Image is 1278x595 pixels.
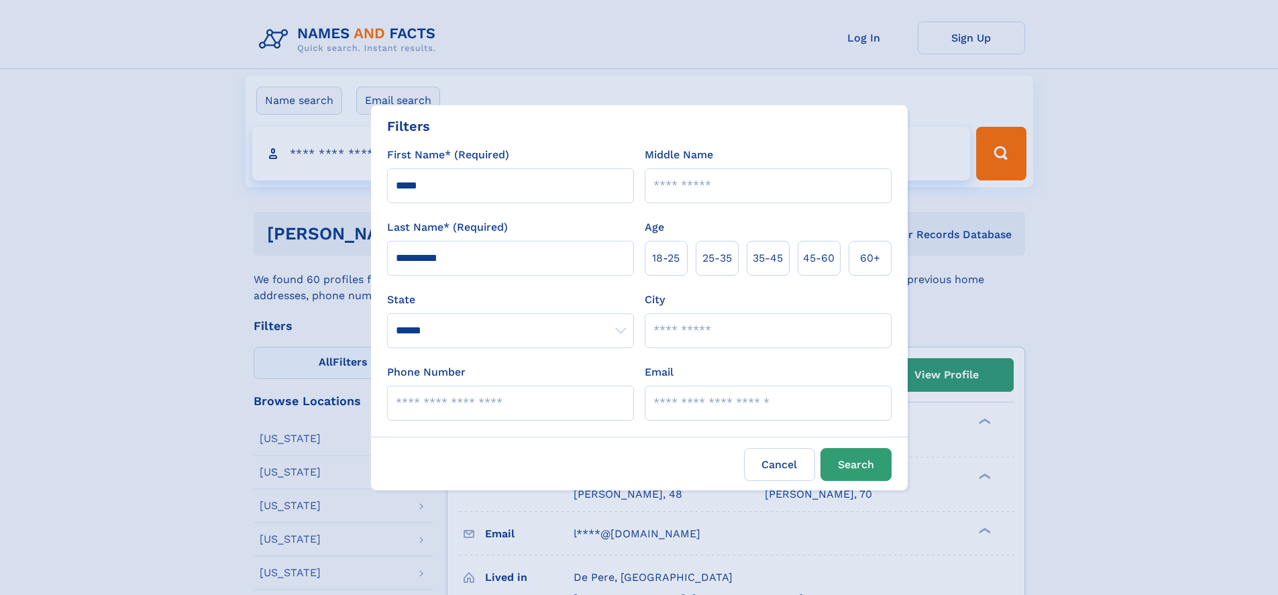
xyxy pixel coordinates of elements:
[387,364,466,380] label: Phone Number
[702,250,732,266] span: 25‑35
[820,448,892,481] button: Search
[803,250,835,266] span: 45‑60
[387,116,430,136] div: Filters
[387,292,634,308] label: State
[387,219,508,235] label: Last Name* (Required)
[387,147,509,163] label: First Name* (Required)
[860,250,880,266] span: 60+
[645,147,713,163] label: Middle Name
[753,250,783,266] span: 35‑45
[645,292,665,308] label: City
[652,250,680,266] span: 18‑25
[645,219,664,235] label: Age
[645,364,674,380] label: Email
[744,448,815,481] label: Cancel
